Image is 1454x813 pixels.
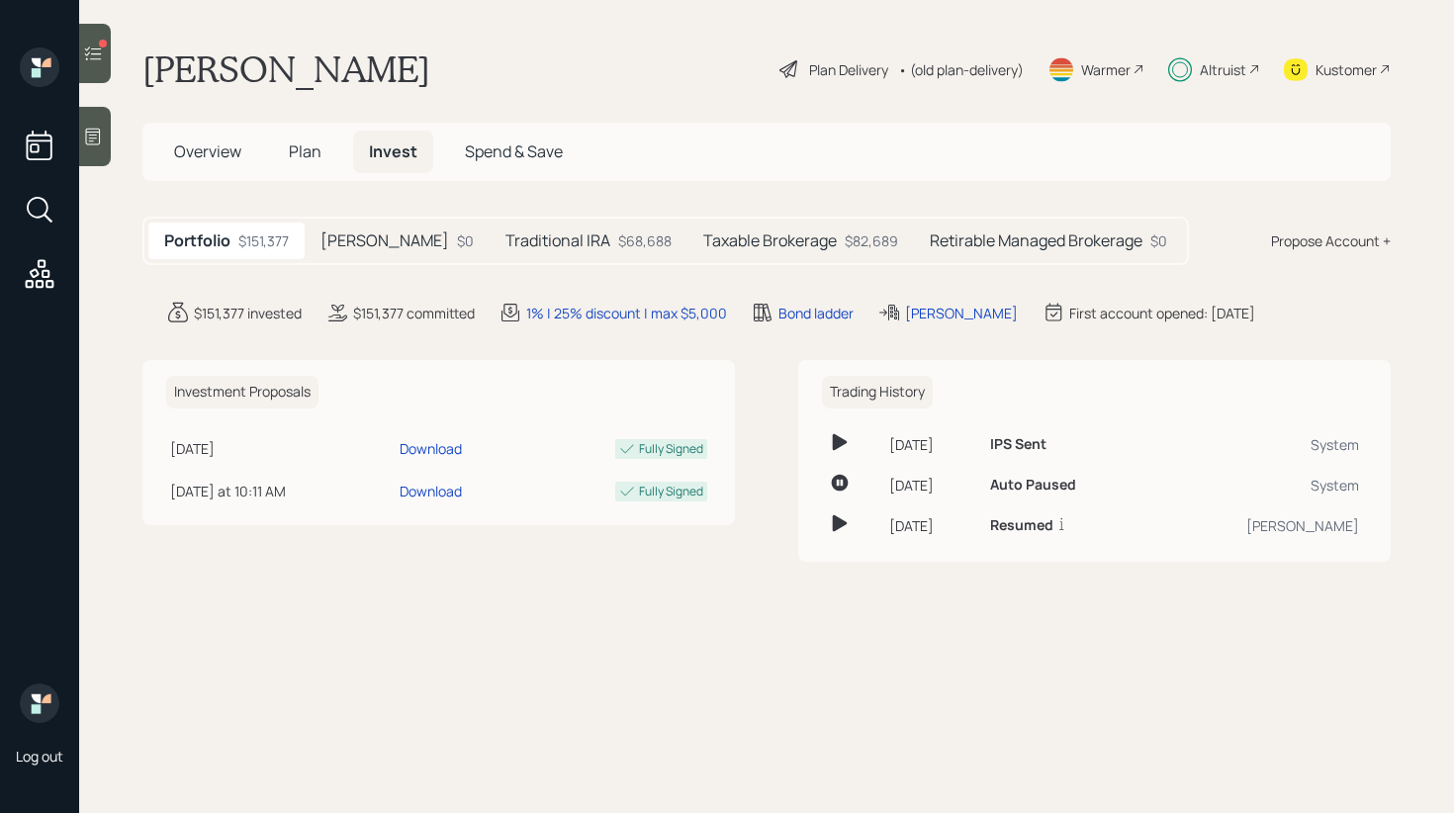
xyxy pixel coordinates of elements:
div: [PERSON_NAME] [1160,515,1359,536]
div: System [1160,475,1359,496]
div: [DATE] [889,434,974,455]
h6: Auto Paused [990,477,1076,494]
div: First account opened: [DATE] [1069,303,1255,323]
div: [DATE] [889,515,974,536]
div: $151,377 [238,230,289,251]
div: [DATE] [170,438,392,459]
div: $0 [457,230,474,251]
div: $82,689 [845,230,898,251]
div: • (old plan-delivery) [898,59,1024,80]
h5: Retirable Managed Brokerage [930,231,1142,250]
div: [DATE] [889,475,974,496]
div: Download [400,481,462,501]
div: $151,377 invested [194,303,302,323]
div: Kustomer [1316,59,1377,80]
h5: Taxable Brokerage [703,231,837,250]
span: Plan [289,140,321,162]
div: Warmer [1081,59,1131,80]
h5: Portfolio [164,231,230,250]
div: Fully Signed [639,440,703,458]
h6: Investment Proposals [166,376,318,408]
div: System [1160,434,1359,455]
h6: IPS Sent [990,436,1046,453]
div: Altruist [1200,59,1246,80]
span: Invest [369,140,417,162]
div: [DATE] at 10:11 AM [170,481,392,501]
div: $151,377 committed [353,303,475,323]
div: Log out [16,747,63,766]
span: Spend & Save [465,140,563,162]
div: Plan Delivery [809,59,888,80]
h6: Trading History [822,376,933,408]
div: [PERSON_NAME] [905,303,1018,323]
div: Download [400,438,462,459]
h5: [PERSON_NAME] [320,231,449,250]
img: retirable_logo.png [20,683,59,723]
div: Bond ladder [778,303,854,323]
h6: Resumed [990,517,1053,534]
h5: Traditional IRA [505,231,610,250]
span: Overview [174,140,241,162]
div: Fully Signed [639,483,703,500]
h1: [PERSON_NAME] [142,47,430,91]
div: $0 [1150,230,1167,251]
div: $68,688 [618,230,672,251]
div: Propose Account + [1271,230,1391,251]
div: 1% | 25% discount | max $5,000 [526,303,727,323]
